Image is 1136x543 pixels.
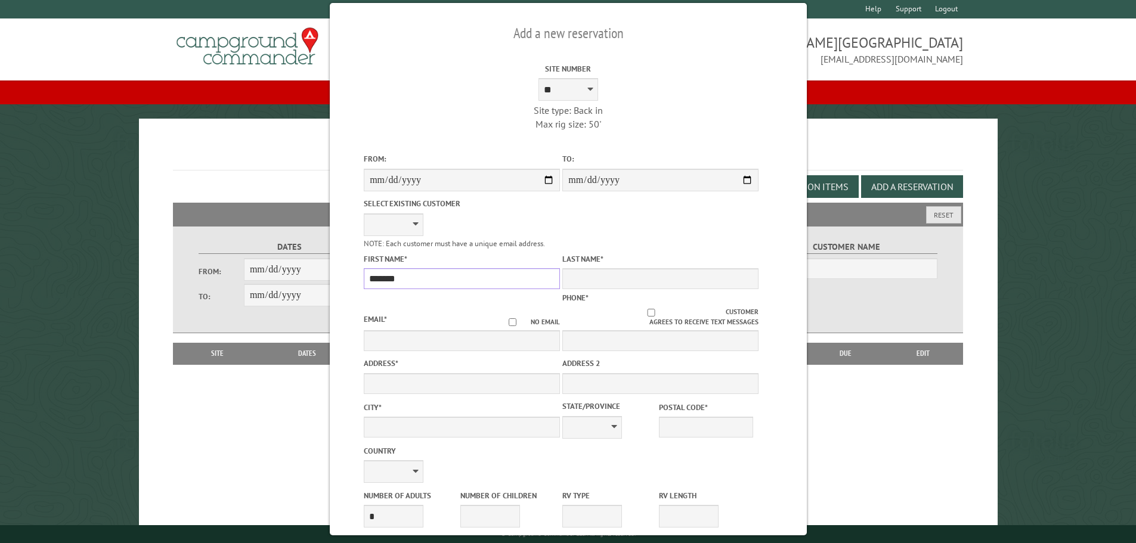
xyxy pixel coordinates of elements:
label: From: [364,153,560,165]
img: Campground Commander [173,23,322,70]
label: First Name [364,253,560,265]
label: Customer Name [756,240,937,254]
h2: Add a new reservation [364,22,773,45]
label: From: [199,266,244,277]
label: To: [562,153,759,165]
label: Customer agrees to receive text messages [562,307,759,327]
th: Due [808,343,883,364]
label: Country [364,445,560,457]
label: City [364,402,560,413]
label: State/Province [562,401,657,412]
label: Select existing customer [364,198,560,209]
label: Site Number [470,63,666,75]
label: Number of Adults [364,490,458,501]
th: Dates [256,343,358,364]
label: Number of Children [460,490,555,501]
button: Edit Add-on Items [756,175,859,198]
div: Site type: Back in [470,104,666,117]
label: Email [364,314,387,324]
h1: Reservations [173,138,964,170]
small: © Campground Commander LLC. All rights reserved. [501,530,636,538]
input: No email [494,318,531,326]
input: Customer agrees to receive text messages [576,309,726,317]
label: RV Length [659,490,753,501]
h2: Filters [173,203,964,225]
button: Add a Reservation [861,175,963,198]
label: No email [494,317,560,327]
th: Edit [883,343,964,364]
label: Phone [562,293,589,303]
th: Site [179,343,256,364]
label: Dates [199,240,380,254]
label: Address 2 [562,358,759,369]
small: NOTE: Each customer must have a unique email address. [364,238,545,249]
button: Reset [926,206,961,224]
label: Postal Code [659,402,753,413]
label: To: [199,291,244,302]
label: RV Type [562,490,657,501]
div: Max rig size: 50' [470,117,666,131]
label: Address [364,358,560,369]
label: Last Name [562,253,759,265]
